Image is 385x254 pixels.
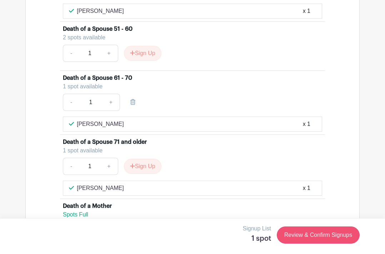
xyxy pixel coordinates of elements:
button: Sign Up [124,46,161,61]
div: Death of a Spouse 51 - 60 [63,25,132,33]
div: x 1 [303,184,310,192]
div: x 1 [303,120,310,128]
div: 1 spot available [63,82,316,91]
span: Spots Full [63,211,88,218]
div: x 1 [303,7,310,15]
h5: 1 spot [243,234,271,243]
a: - [63,45,79,62]
p: [PERSON_NAME] [77,184,124,192]
p: [PERSON_NAME] [77,120,124,128]
a: + [100,158,118,175]
a: + [102,94,120,111]
div: 2 spots available [63,33,316,42]
a: Review & Confirm Signups [277,226,360,244]
div: Death of a Mother [63,202,112,210]
div: Death of a Spouse 71 and older [63,138,147,146]
p: [PERSON_NAME] [77,7,124,15]
button: Sign Up [124,159,161,174]
a: + [100,45,118,62]
p: Signup List [243,224,271,233]
a: - [63,158,79,175]
a: - [63,94,79,111]
div: 1 spot available [63,146,316,155]
div: Death of a Spouse 61 - 70 [63,74,132,82]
